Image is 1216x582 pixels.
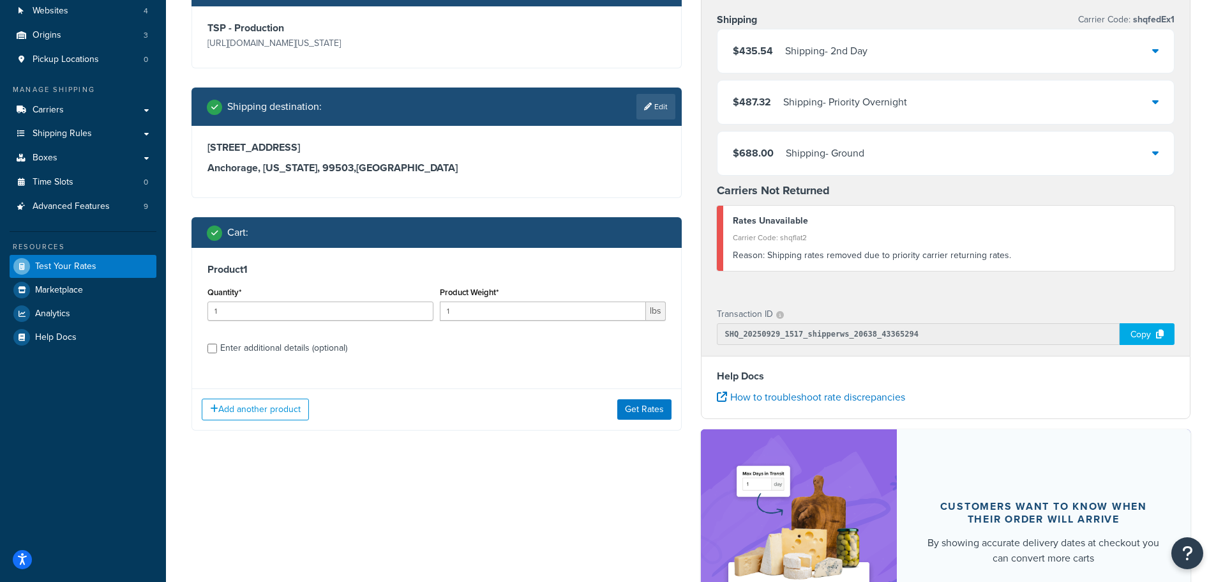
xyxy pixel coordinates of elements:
p: Transaction ID [717,305,773,323]
a: Help Docs [10,326,156,349]
li: Pickup Locations [10,48,156,72]
p: Carrier Code: [1078,11,1175,29]
span: 3 [144,30,148,41]
a: Test Your Rates [10,255,156,278]
span: shqfedEx1 [1130,13,1175,26]
input: Enter additional details (optional) [207,344,217,353]
div: Shipping - 2nd Day [785,42,867,60]
button: Open Resource Center [1171,537,1203,569]
span: 0 [144,54,148,65]
a: Advanced Features9 [10,195,156,218]
span: Carriers [33,105,64,116]
div: Copy [1120,323,1175,345]
a: Marketplace [10,279,156,302]
span: Marketplace [35,285,83,296]
input: 0.00 [440,302,646,321]
span: 9 [144,201,148,212]
p: [URL][DOMAIN_NAME][US_STATE] [207,34,433,52]
span: lbs [646,302,666,321]
a: Origins3 [10,24,156,47]
div: Shipping rates removed due to priority carrier returning rates. [733,247,1166,264]
span: Websites [33,6,68,17]
input: 0 [207,302,433,321]
h3: TSP - Production [207,22,433,34]
h3: Anchorage, [US_STATE], 99503 , [GEOGRAPHIC_DATA] [207,162,666,174]
button: Add another product [202,399,309,420]
h2: Cart : [227,227,248,238]
span: 4 [144,6,148,17]
li: Advanced Features [10,195,156,218]
a: Time Slots0 [10,171,156,194]
span: Analytics [35,309,70,319]
span: $487.32 [733,95,771,109]
span: $435.54 [733,43,773,58]
div: Shipping - Priority Overnight [783,93,907,111]
span: Shipping Rules [33,128,92,139]
h3: Shipping [717,13,757,26]
span: Boxes [33,153,57,164]
a: Edit [636,94,675,119]
li: Origins [10,24,156,47]
span: $688.00 [733,146,774,160]
a: Carriers [10,98,156,122]
button: Get Rates [617,399,672,420]
a: Analytics [10,302,156,325]
div: Resources [10,241,156,252]
span: Test Your Rates [35,261,96,272]
span: Origins [33,30,61,41]
div: Rates Unavailable [733,212,1166,230]
a: Pickup Locations0 [10,48,156,72]
label: Product Weight* [440,287,499,297]
div: Shipping - Ground [786,144,864,162]
h3: [STREET_ADDRESS] [207,141,666,154]
div: Carrier Code: shqflat2 [733,229,1166,247]
span: 0 [144,177,148,188]
a: Boxes [10,146,156,170]
span: Time Slots [33,177,73,188]
div: By showing accurate delivery dates at checkout you can convert more carts [927,535,1160,566]
div: Manage Shipping [10,84,156,95]
h3: Product 1 [207,263,666,276]
li: Time Slots [10,171,156,194]
span: Reason: [733,249,765,262]
div: Customers want to know when their order will arrive [927,500,1160,526]
h2: Shipping destination : [227,101,322,112]
span: Advanced Features [33,201,110,212]
h4: Help Docs [717,369,1175,384]
span: Pickup Locations [33,54,99,65]
label: Quantity* [207,287,241,297]
strong: Carriers Not Returned [717,182,830,199]
a: How to troubleshoot rate discrepancies [717,390,905,404]
a: Shipping Rules [10,122,156,146]
div: Enter additional details (optional) [220,339,347,357]
span: Help Docs [35,332,77,343]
